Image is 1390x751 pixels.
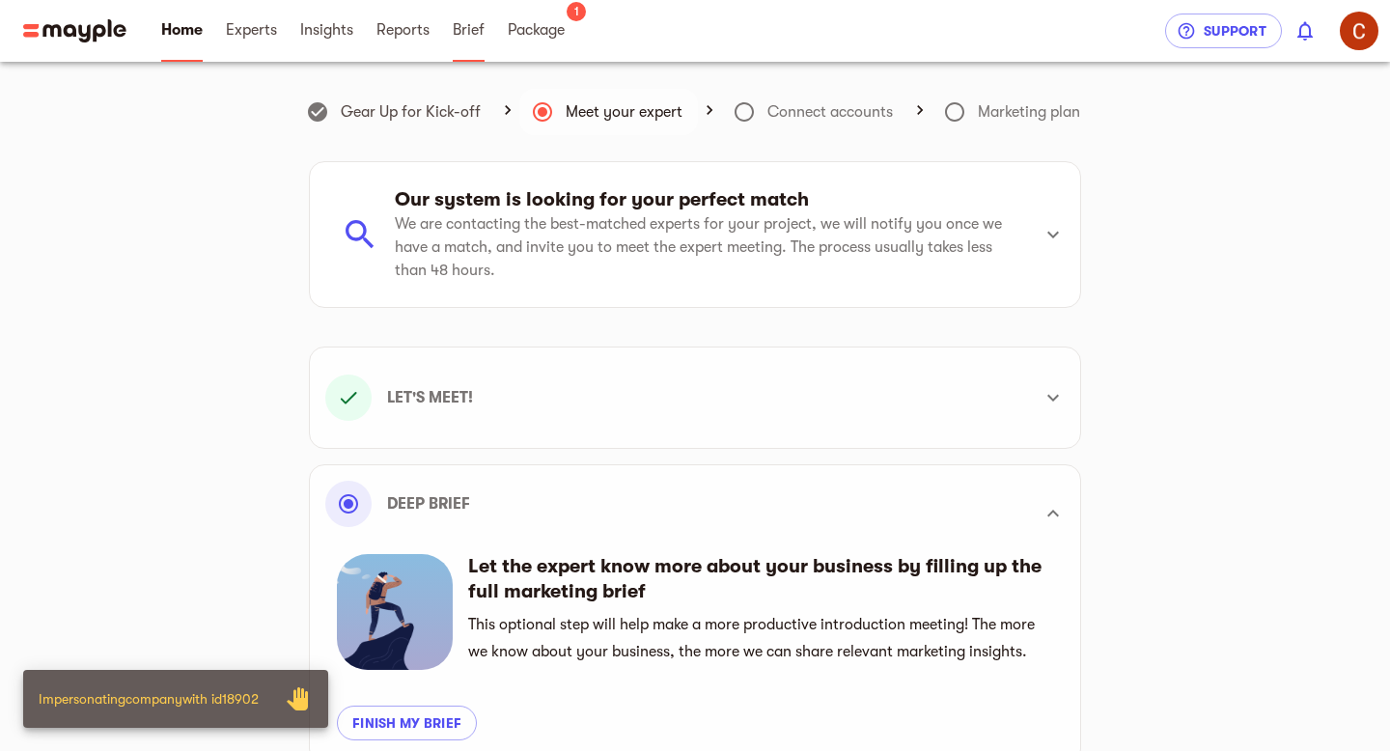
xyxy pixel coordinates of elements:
[376,18,430,42] span: Reports
[352,711,461,735] span: Finish my brief
[468,554,1042,604] h6: Let the expert know more about your business by filling up the full marketing brief
[226,18,277,42] span: Experts
[1181,19,1266,42] span: Support
[274,676,320,722] span: Stop Impersonation
[387,386,473,409] p: Let's meet!
[387,492,470,515] p: Deep Brief
[300,18,353,42] span: Insights
[325,363,1065,432] div: Let's meet!
[566,98,682,125] h6: Meet your expert
[395,212,1015,282] p: We are contacting the best-matched experts for your project, we will notify you once we have a ma...
[395,187,1015,212] h6: Our system is looking for your perfect match
[161,18,203,42] span: Home
[767,98,893,125] h6: Connect accounts
[23,19,126,42] img: Main logo
[341,98,481,125] h6: Gear Up for Kick-off
[337,706,477,740] button: Finish my brief
[567,2,586,21] span: 1
[468,611,1042,665] h6: This optional step will help make a more productive introduction meeting! The more we know about ...
[325,481,1065,546] div: Deep Brief
[39,691,259,707] span: Impersonating company with id 18902
[1340,12,1378,50] img: KdAqEMBdR5KHNaKGav9n
[1165,14,1282,48] button: Support
[453,18,485,42] span: Brief
[508,18,565,42] span: Package
[310,162,1080,307] div: Our system is looking for your perfect matchWe are contacting the best-matched experts for your p...
[1282,8,1328,54] button: show 0 new notifications
[978,98,1080,125] h6: Marketing plan
[274,676,320,722] button: Close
